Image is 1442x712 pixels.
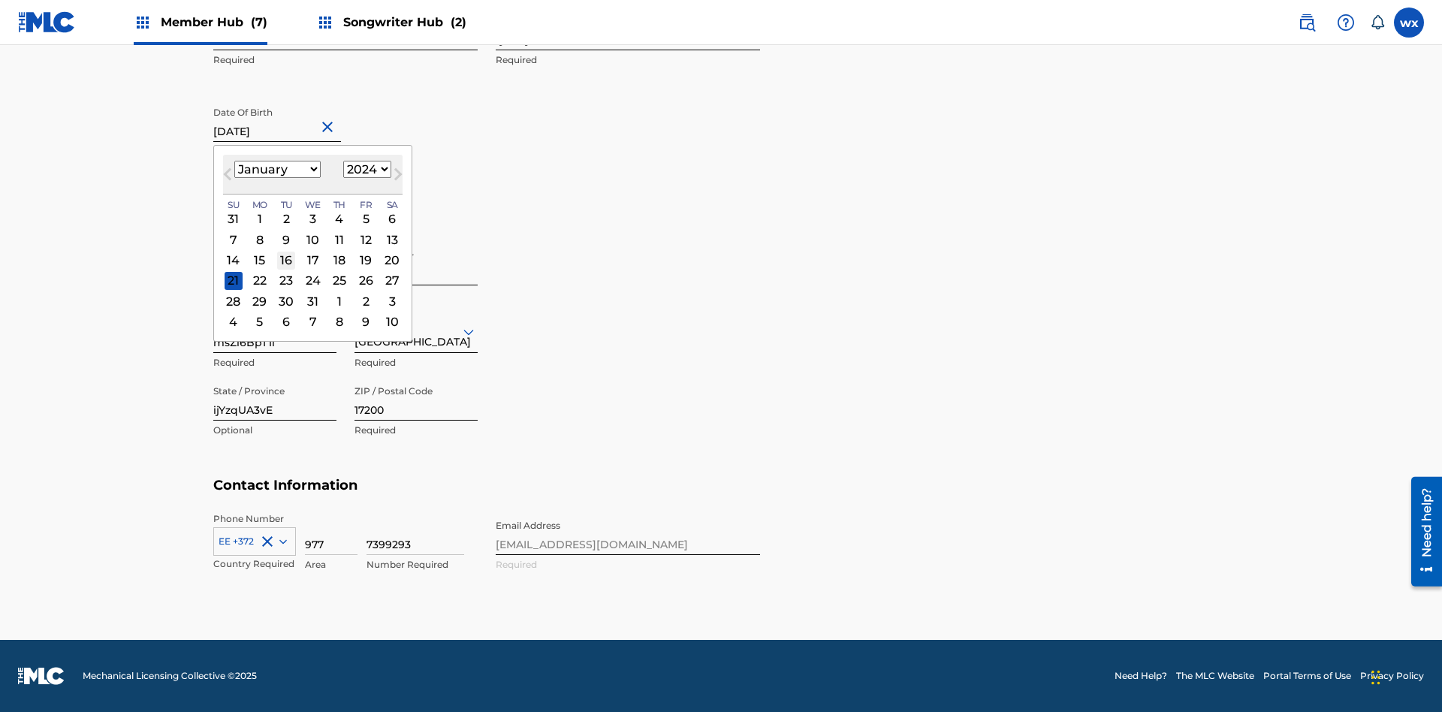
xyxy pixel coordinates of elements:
[225,252,243,270] div: Choose Sunday, January 14th, 2024
[251,292,269,310] div: Choose Monday, January 29th, 2024
[1400,471,1442,594] iframe: Resource Center
[277,272,295,290] div: Choose Tuesday, January 23rd, 2024
[277,231,295,249] div: Choose Tuesday, January 9th, 2024
[216,165,240,189] button: Previous Month
[318,104,341,149] button: Close
[304,252,322,270] div: Choose Wednesday, January 17th, 2024
[1115,669,1167,683] a: Need Help?
[213,557,296,571] p: Country Required
[1263,669,1351,683] a: Portal Terms of Use
[1367,640,1442,712] iframe: Chat Widget
[277,252,295,270] div: Choose Tuesday, January 16th, 2024
[304,292,322,310] div: Choose Wednesday, January 31st, 2024
[281,198,292,212] span: Tu
[251,272,269,290] div: Choose Monday, January 22nd, 2024
[383,313,401,331] div: Choose Saturday, February 10th, 2024
[330,231,348,249] div: Choose Thursday, January 11th, 2024
[252,198,267,212] span: Mo
[333,198,345,212] span: Th
[223,209,403,332] div: Month January, 2024
[1337,14,1355,32] img: help
[383,231,401,249] div: Choose Saturday, January 13th, 2024
[330,272,348,290] div: Choose Thursday, January 25th, 2024
[277,313,295,331] div: Choose Tuesday, February 6th, 2024
[304,313,322,331] div: Choose Wednesday, February 7th, 2024
[383,252,401,270] div: Choose Saturday, January 20th, 2024
[496,53,760,67] p: Required
[134,14,152,32] img: Top Rightsholders
[383,292,401,310] div: Choose Saturday, February 3rd, 2024
[277,210,295,228] div: Choose Tuesday, January 2nd, 2024
[305,198,321,212] span: We
[1360,669,1424,683] a: Privacy Policy
[357,252,375,270] div: Choose Friday, January 19th, 2024
[161,14,267,31] span: Member Hub
[1176,669,1254,683] a: The MLC Website
[357,313,375,331] div: Choose Friday, February 9th, 2024
[357,210,375,228] div: Choose Friday, January 5th, 2024
[386,165,410,189] button: Next Month
[357,292,375,310] div: Choose Friday, February 2nd, 2024
[18,667,65,685] img: logo
[357,272,375,290] div: Choose Friday, January 26th, 2024
[213,145,412,342] div: Choose Date
[251,210,269,228] div: Choose Monday, January 1st, 2024
[330,252,348,270] div: Choose Thursday, January 18th, 2024
[251,15,267,29] span: (7)
[383,272,401,290] div: Choose Saturday, January 27th, 2024
[304,210,322,228] div: Choose Wednesday, January 3rd, 2024
[1331,8,1361,38] div: Help
[225,210,243,228] div: Choose Sunday, December 31st, 2023
[330,313,348,331] div: Choose Thursday, February 8th, 2024
[330,210,348,228] div: Choose Thursday, January 4th, 2024
[18,11,76,33] img: MLC Logo
[251,252,269,270] div: Choose Monday, January 15th, 2024
[251,231,269,249] div: Choose Monday, January 8th, 2024
[330,292,348,310] div: Choose Thursday, February 1st, 2024
[213,53,478,67] p: Required
[225,313,243,331] div: Choose Sunday, February 4th, 2024
[1394,8,1424,38] div: User Menu
[451,15,466,29] span: (2)
[251,313,269,331] div: Choose Monday, February 5th, 2024
[228,198,239,212] span: Su
[357,231,375,249] div: Choose Friday, January 12th, 2024
[387,198,398,212] span: Sa
[343,14,466,31] span: Songwriter Hub
[304,231,322,249] div: Choose Wednesday, January 10th, 2024
[213,477,1229,512] h5: Contact Information
[304,272,322,290] div: Choose Wednesday, January 24th, 2024
[213,191,1229,226] h5: Address
[354,424,478,437] p: Required
[1371,655,1380,700] div: Drag
[305,558,357,572] p: Area
[1298,14,1316,32] img: search
[83,669,257,683] span: Mechanical Licensing Collective © 2025
[354,356,478,370] p: Required
[360,198,372,212] span: Fr
[225,231,243,249] div: Choose Sunday, January 7th, 2024
[1292,8,1322,38] a: Public Search
[225,292,243,310] div: Choose Sunday, January 28th, 2024
[213,424,336,437] p: Optional
[213,356,336,370] p: Required
[1370,15,1385,30] div: Notifications
[383,210,401,228] div: Choose Saturday, January 6th, 2024
[316,14,334,32] img: Top Rightsholders
[277,292,295,310] div: Choose Tuesday, January 30th, 2024
[367,558,464,572] p: Number Required
[225,272,243,290] div: Choose Sunday, January 21st, 2024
